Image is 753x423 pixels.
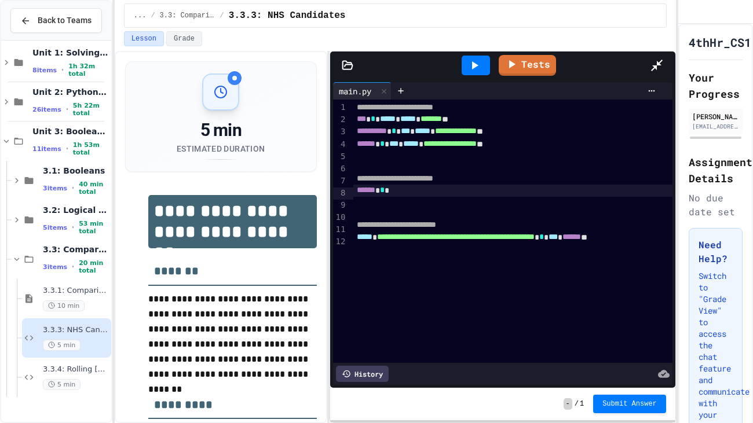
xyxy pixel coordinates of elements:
div: [EMAIL_ADDRESS][DOMAIN_NAME] [692,122,739,131]
span: 5 min [43,379,81,390]
span: • [61,65,64,75]
span: 10 min [43,300,85,311]
button: Lesson [124,31,164,46]
div: 5 [333,151,348,163]
div: main.py [333,85,377,97]
span: ... [134,11,147,20]
span: - [564,398,572,410]
span: 5 items [43,224,67,231]
h3: Need Help? [699,238,733,266]
span: / [151,11,155,20]
button: Submit Answer [593,395,666,413]
span: 3.3.1: Comparison Operators [43,286,109,296]
span: • [66,144,68,153]
div: 6 [333,163,348,175]
span: 1 [580,399,584,409]
h2: Assignment Details [689,154,743,186]
div: [PERSON_NAME] [692,111,739,122]
span: 11 items [32,145,61,153]
span: 3.3: Comparison Operators [43,244,109,255]
span: Back to Teams [38,14,92,27]
h2: Your Progress [689,69,743,102]
span: 3.2: Logical Operators [43,205,109,215]
span: 3 items [43,263,67,271]
div: 9 [333,200,348,212]
span: • [72,262,74,271]
span: 1h 32m total [68,62,109,78]
span: 5 min [43,340,81,351]
span: 20 min total [79,259,109,274]
span: 53 min total [79,220,109,235]
span: 1h 53m total [73,141,109,156]
span: Unit 2: Python Fundamentals [32,87,109,97]
div: 5 min [177,120,265,141]
div: 3 [333,126,348,138]
div: 12 [333,236,348,248]
button: Grade [166,31,202,46]
span: / [220,11,224,20]
span: 3.3.3: NHS Candidates [229,9,346,23]
span: Submit Answer [602,399,657,409]
h1: 4thHr_CS1 [689,34,751,50]
span: 5h 22m total [73,102,109,117]
div: 1 [333,102,348,114]
span: / [575,399,579,409]
div: 10 [333,212,348,224]
span: • [72,183,74,193]
a: Tests [499,55,556,76]
div: 11 [333,224,348,236]
span: • [66,105,68,114]
span: 3.1: Booleans [43,165,109,176]
div: No due date set [689,191,743,219]
button: Back to Teams [10,8,102,33]
span: Unit 1: Solving Problems in Computer Science [32,47,109,58]
span: • [72,223,74,232]
div: 4 [333,139,348,151]
div: main.py [333,82,392,100]
span: 3.3.3: NHS Candidates [43,325,109,335]
span: Unit 3: Booleans and Conditionals [32,126,109,137]
div: 7 [333,175,348,187]
span: 3.3: Comparison Operators [160,11,215,20]
div: 2 [333,114,348,126]
div: 8 [333,187,348,200]
div: Estimated Duration [177,143,265,155]
span: 26 items [32,106,61,113]
div: History [336,366,389,382]
span: 3.3.4: Rolling [PERSON_NAME] [43,365,109,374]
span: 8 items [32,67,57,74]
span: 40 min total [79,181,109,196]
span: 3 items [43,185,67,192]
